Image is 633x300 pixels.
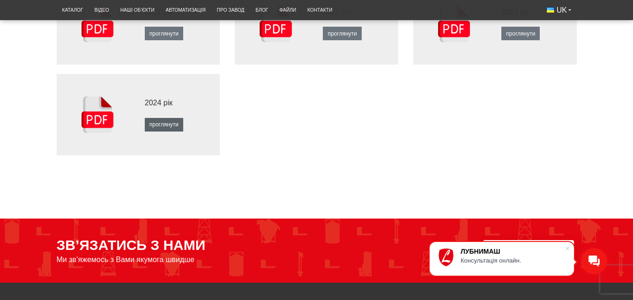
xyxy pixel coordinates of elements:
a: проглянути [145,27,183,40]
a: Наші об’єкти [115,2,160,18]
span: ЗВ’ЯЗАТИСЬ З НАМИ [57,237,206,253]
a: проглянути [323,27,361,40]
a: Автоматизація [160,2,211,18]
button: Написати нам [483,240,574,261]
div: Консультація онлайн. [461,257,565,264]
a: Про завод [211,2,250,18]
div: ЛУБНИМАШ [461,248,565,255]
a: Контакти [302,2,338,18]
button: UK [541,2,577,18]
a: проглянути [501,27,540,40]
a: Блог [250,2,274,18]
span: Ми зв’яжемось з Вами якумога швидше [57,256,195,264]
a: Файли [274,2,302,18]
img: Українська [547,7,554,13]
span: 2024 рік [145,99,173,107]
a: проглянути [145,118,183,132]
a: Відео [89,2,114,18]
a: Каталог [57,2,89,18]
span: UK [557,5,567,15]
